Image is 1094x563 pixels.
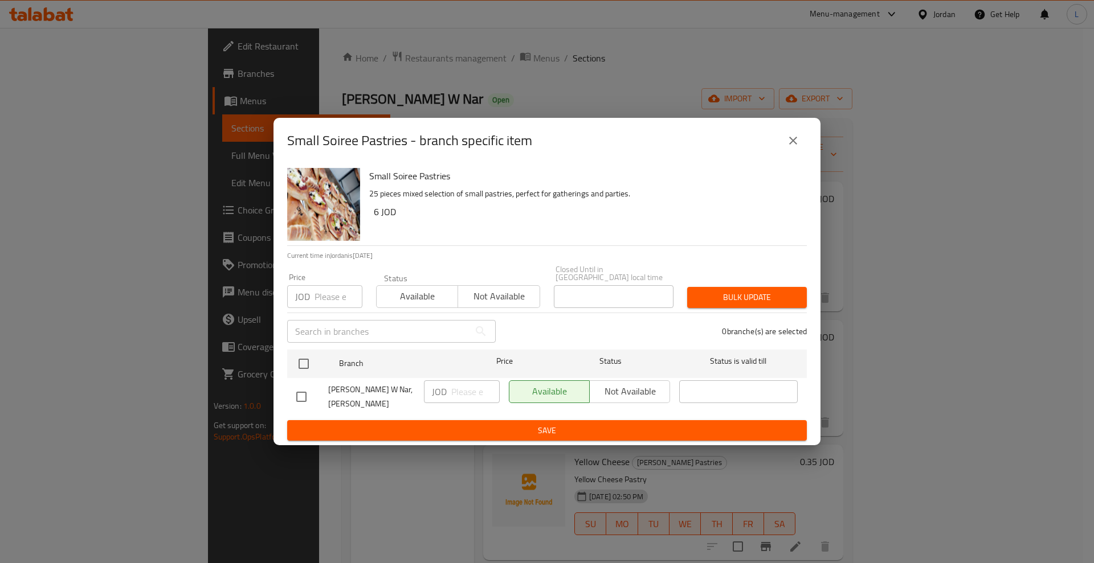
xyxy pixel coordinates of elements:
[463,288,535,305] span: Not available
[432,385,447,398] p: JOD
[687,287,807,308] button: Bulk update
[552,354,670,368] span: Status
[467,354,542,368] span: Price
[779,127,807,154] button: close
[296,424,798,438] span: Save
[315,285,362,308] input: Please enter price
[696,290,798,305] span: Bulk update
[451,380,500,403] input: Please enter price
[287,320,470,343] input: Search in branches
[369,187,798,201] p: 25 pieces mixed selection of small pastries, perfect for gatherings and parties.
[458,285,540,308] button: Not available
[287,168,360,241] img: Small Soiree Pastries
[381,288,454,305] span: Available
[722,326,807,337] p: 0 branche(s) are selected
[287,131,532,150] h2: Small Soiree Pastries - branch specific item
[287,420,807,441] button: Save
[369,168,798,184] h6: Small Soiree Pastries
[287,250,807,261] p: Current time in Jordan is [DATE]
[295,290,310,303] p: JOD
[328,383,415,411] span: [PERSON_NAME] W Nar, [PERSON_NAME]
[679,354,798,368] span: Status is valid till
[374,204,798,220] h6: 6 JOD
[376,285,458,308] button: Available
[339,356,458,371] span: Branch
